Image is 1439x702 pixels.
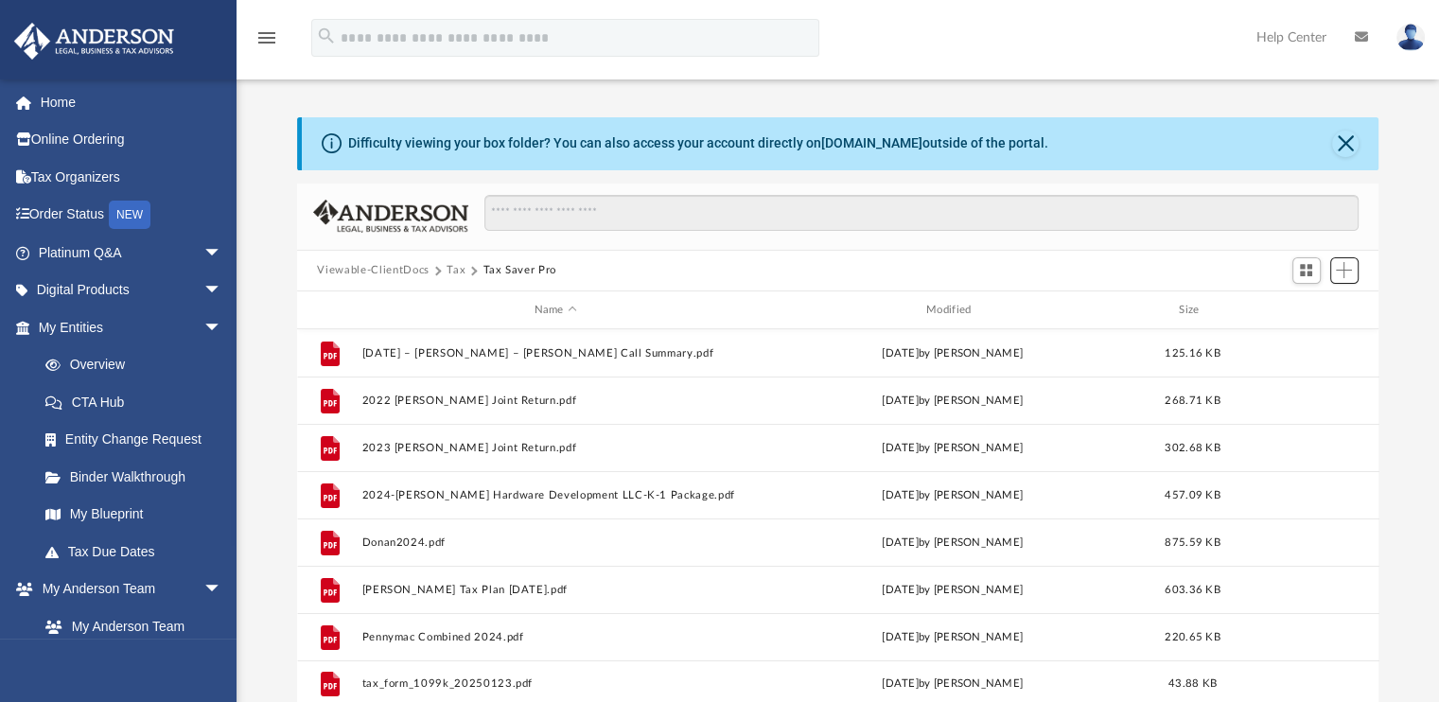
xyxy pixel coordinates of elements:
[13,158,251,196] a: Tax Organizers
[26,383,251,421] a: CTA Hub
[1154,302,1230,319] div: Size
[1165,395,1220,406] span: 268.71 KB
[255,36,278,49] a: menu
[484,195,1358,231] input: Search files and folders
[361,347,749,360] button: [DATE] – [PERSON_NAME] – [PERSON_NAME] Call Summary.pdf
[1332,131,1359,157] button: Close
[1167,679,1216,690] span: 43.88 KB
[9,23,180,60] img: Anderson Advisors Platinum Portal
[316,26,337,46] i: search
[1292,257,1321,284] button: Switch to Grid View
[361,584,749,596] button: [PERSON_NAME] Tax Plan [DATE].pdf
[13,121,251,159] a: Online Ordering
[758,676,1146,693] div: by [PERSON_NAME]
[26,607,232,645] a: My Anderson Team
[758,535,1146,552] div: by [PERSON_NAME]
[203,234,241,272] span: arrow_drop_down
[13,83,251,121] a: Home
[1165,348,1220,359] span: 125.16 KB
[447,262,465,279] button: Tax
[758,345,1146,362] div: [DATE] by [PERSON_NAME]
[13,570,241,608] a: My Anderson Teamarrow_drop_down
[203,308,241,347] span: arrow_drop_down
[882,537,919,548] span: [DATE]
[203,570,241,609] span: arrow_drop_down
[26,458,251,496] a: Binder Walkthrough
[361,489,749,501] button: 2024-[PERSON_NAME] Hardware Development LLC-K-1 Package.pdf
[26,421,251,459] a: Entity Change Request
[361,395,749,407] button: 2022 [PERSON_NAME] Joint Return.pdf
[758,629,1146,646] div: by [PERSON_NAME]
[360,302,749,319] div: Name
[255,26,278,49] i: menu
[1165,443,1220,453] span: 302.68 KB
[348,133,1048,153] div: Difficulty viewing your box folder? You can also access your account directly on outside of the p...
[13,196,251,235] a: Order StatusNEW
[26,346,251,384] a: Overview
[1330,257,1359,284] button: Add
[26,496,241,534] a: My Blueprint
[483,262,555,279] button: Tax Saver Pro
[758,393,1146,410] div: [DATE] by [PERSON_NAME]
[26,533,251,570] a: Tax Due Dates
[758,582,1146,599] div: [DATE] by [PERSON_NAME]
[203,272,241,310] span: arrow_drop_down
[317,262,429,279] button: Viewable-ClientDocs
[882,679,919,690] span: [DATE]
[13,234,251,272] a: Platinum Q&Aarrow_drop_down
[361,442,749,454] button: 2023 [PERSON_NAME] Joint Return.pdf
[821,135,922,150] a: [DOMAIN_NAME]
[1238,302,1371,319] div: id
[361,536,749,549] button: Donan2024.pdf
[758,487,1146,504] div: by [PERSON_NAME]
[109,201,150,229] div: NEW
[13,308,251,346] a: My Entitiesarrow_drop_down
[1165,632,1220,642] span: 220.65 KB
[882,632,919,642] span: [DATE]
[1396,24,1425,51] img: User Pic
[305,302,352,319] div: id
[1165,490,1220,500] span: 457.09 KB
[1165,585,1220,595] span: 603.36 KB
[361,631,749,643] button: Pennymac Combined 2024.pdf
[882,490,919,500] span: [DATE]
[361,678,749,691] button: tax_form_1099k_20250123.pdf
[758,302,1147,319] div: Modified
[1165,537,1220,548] span: 875.59 KB
[13,272,251,309] a: Digital Productsarrow_drop_down
[758,440,1146,457] div: [DATE] by [PERSON_NAME]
